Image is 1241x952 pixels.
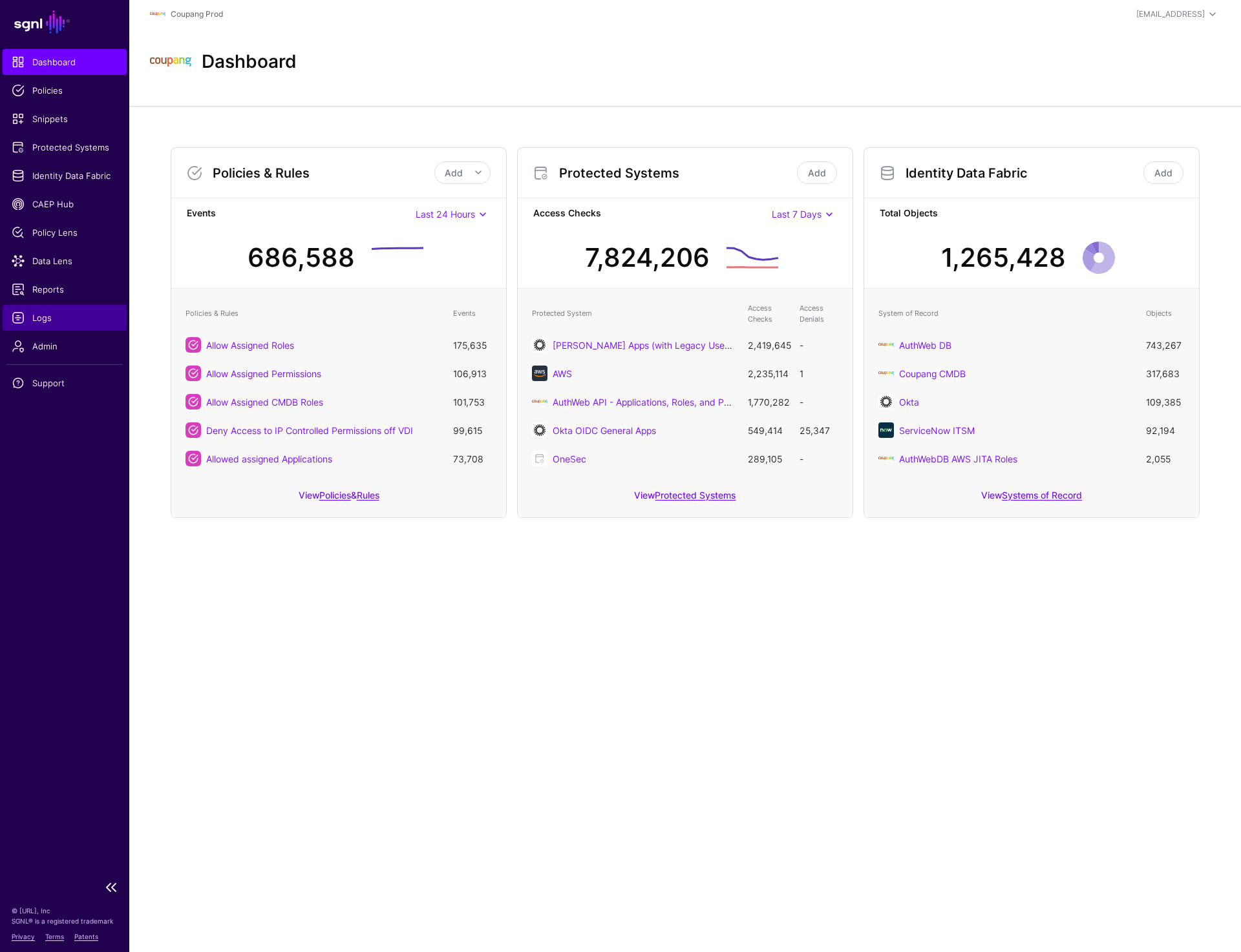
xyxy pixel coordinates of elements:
[553,368,572,379] a: AWS
[553,340,740,351] a: [PERSON_NAME] Apps (with Legacy UserID)
[3,248,127,274] a: Data Lens
[12,340,118,353] span: Admin
[447,359,498,388] td: 106,913
[3,106,127,132] a: Snippets
[532,366,547,381] img: svg+xml;base64,PHN2ZyB3aWR0aD0iNjQiIGhlaWdodD0iNjQiIHZpZXdCb3g9IjAgMCA2NCA2NCIgZmlsbD0ibm9uZSIgeG...
[179,296,447,331] th: Policies & Rules
[447,296,498,331] th: Events
[793,331,845,359] td: -
[741,331,793,359] td: 2,419,645
[447,416,498,444] td: 99,615
[3,134,127,160] a: Protected Systems
[741,296,793,331] th: Access Checks
[3,78,127,103] a: Policies
[187,206,416,222] strong: Events
[12,377,118,389] span: Support
[1140,416,1191,444] td: 92,194
[741,359,793,388] td: 2,235,114
[872,296,1140,331] th: System of Record
[899,397,919,408] a: Okta
[12,198,118,211] span: CAEP Hub
[171,481,506,517] div: View &
[553,397,768,408] a: AuthWeb API - Applications, Roles, and Permissions
[533,206,772,222] strong: Access Checks
[532,337,547,353] img: svg+xml;base64,PHN2ZyB3aWR0aD0iNjQiIGhlaWdodD0iNjQiIHZpZXdCb3g9IjAgMCA2NCA2NCIgZmlsbD0ibm9uZSIgeG...
[793,296,845,331] th: Access Denials
[793,388,845,416] td: -
[878,366,894,381] img: svg+xml;base64,PHN2ZyBpZD0iTG9nbyIgeG1sbnM9Imh0dHA6Ly93d3cudzMub3JnLzIwMDAvc3ZnIiB3aWR0aD0iMTIxLj...
[3,163,127,189] a: Identity Data Fabric
[878,394,894,409] img: svg+xml;base64,PHN2ZyB3aWR0aD0iNjQiIGhlaWdodD0iNjQiIHZpZXdCb3g9IjAgMCA2NCA2NCIgZmlsbD0ibm9uZSIgeG...
[171,9,223,19] a: Coupang Prod
[941,238,1066,277] div: 1,265,428
[3,220,127,245] a: Policy Lens
[1140,444,1191,473] td: 2,055
[248,238,355,277] div: 686,588
[45,933,64,940] a: Terms
[213,165,434,181] h3: Policies & Rules
[532,394,547,409] img: svg+xml;base64,PD94bWwgdmVyc2lvbj0iMS4wIiBlbmNvZGluZz0iVVRGLTgiIHN0YW5kYWxvbmU9Im5vIj8+CjwhLS0gQ3...
[12,169,118,182] span: Identity Data Fabric
[1140,296,1191,331] th: Objects
[416,209,475,220] span: Last 24 Hours
[559,165,794,181] h3: Protected Systems
[12,311,118,324] span: Logs
[525,296,741,331] th: Protected System
[532,422,547,438] img: svg+xml;base64,PHN2ZyB3aWR0aD0iNjQiIGhlaWdodD0iNjQiIHZpZXdCb3g9IjAgMCA2NCA2NCIgZmlsbD0ibm9uZSIgeG...
[880,206,1183,222] strong: Total Objects
[12,905,118,916] p: © [URL], Inc
[150,41,191,83] img: svg+xml;base64,PHN2ZyBpZD0iTG9nbyIgeG1sbnM9Imh0dHA6Ly93d3cudzMub3JnLzIwMDAvc3ZnIiB3aWR0aD0iMTIxLj...
[357,490,379,501] a: Rules
[12,283,118,296] span: Reports
[772,209,822,220] span: Last 7 Days
[319,490,351,501] a: Policies
[741,444,793,473] td: 289,105
[1140,388,1191,416] td: 109,385
[74,933,98,940] a: Patents
[447,444,498,473] td: 73,708
[899,453,1017,464] a: AuthWebDB AWS JITA Roles
[793,416,845,444] td: 25,347
[3,49,127,75] a: Dashboard
[445,167,463,178] span: Add
[206,340,294,351] a: Allow Assigned Roles
[12,141,118,154] span: Protected Systems
[150,6,165,22] img: svg+xml;base64,PHN2ZyBpZD0iTG9nbyIgeG1sbnM9Imh0dHA6Ly93d3cudzMub3JnLzIwMDAvc3ZnIiB3aWR0aD0iMTIxLj...
[864,481,1199,517] div: View
[797,161,837,184] a: Add
[1002,490,1082,501] a: Systems of Record
[206,397,323,408] a: Allow Assigned CMDB Roles
[878,422,894,438] img: svg+xml;base64,PHN2ZyB3aWR0aD0iNjQiIGhlaWdodD0iNjQiIHZpZXdCb3g9IjAgMCA2NCA2NCIgZmlsbD0ibm9uZSIgeG...
[793,359,845,388] td: 1
[906,165,1141,181] h3: Identity Data Fabric
[553,453,586,464] a: OneSec
[793,444,845,473] td: -
[202,51,297,73] h2: Dashboard
[447,388,498,416] td: 101,753
[447,331,498,359] td: 175,635
[741,416,793,444] td: 549,414
[206,425,413,436] a: Deny Access to IP Controlled Permissions off VDI
[899,425,975,436] a: ServiceNow ITSM
[1140,359,1191,388] td: 317,683
[206,368,321,379] a: Allow Assigned Permissions
[518,481,853,517] div: View
[3,276,127,302] a: Reports
[12,226,118,239] span: Policy Lens
[206,453,332,464] a: Allowed assigned Applications
[12,56,118,68] span: Dashboard
[1140,331,1191,359] td: 743,267
[655,490,736,501] a: Protected Systems
[899,368,966,379] a: Coupang CMDB
[741,388,793,416] td: 1,770,282
[878,451,894,466] img: svg+xml;base64,PHN2ZyBpZD0iTG9nbyIgeG1sbnM9Imh0dHA6Ly93d3cudzMub3JnLzIwMDAvc3ZnIiB3aWR0aD0iMTIxLj...
[3,305,127,331] a: Logs
[12,254,118,267] span: Data Lens
[1143,161,1183,184] a: Add
[3,191,127,217] a: CAEP Hub
[585,238,710,277] div: 7,824,206
[1136,8,1205,20] div: [EMAIL_ADDRESS]
[3,333,127,359] a: Admin
[878,337,894,353] img: svg+xml;base64,PHN2ZyBpZD0iTG9nbyIgeG1sbnM9Imh0dHA6Ly93d3cudzMub3JnLzIwMDAvc3ZnIiB3aWR0aD0iMTIxLj...
[12,84,118,97] span: Policies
